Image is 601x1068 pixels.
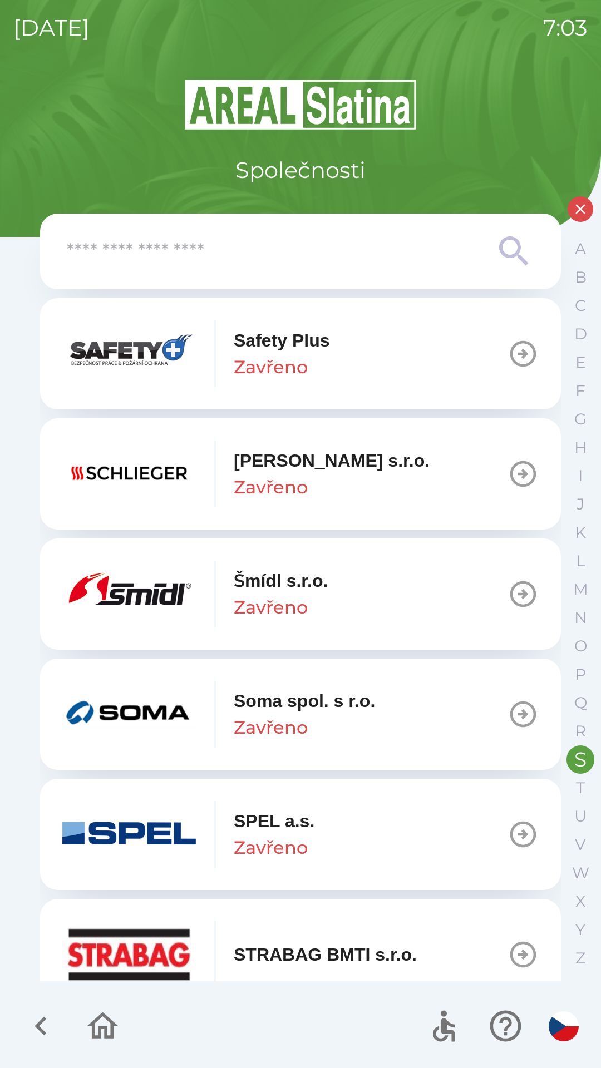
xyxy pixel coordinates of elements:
[574,438,587,457] p: H
[566,802,594,830] button: U
[40,538,561,650] button: Šmídl s.r.o.Zavřeno
[574,807,587,826] p: U
[566,320,594,348] button: D
[234,354,308,380] p: Zavřeno
[574,693,587,713] p: Q
[566,689,594,717] button: Q
[575,268,587,287] p: B
[566,944,594,972] button: Z
[235,154,366,187] p: Společnosti
[566,462,594,490] button: I
[234,688,375,714] p: Soma spol. s r.o.
[566,859,594,887] button: W
[574,636,587,656] p: O
[40,779,561,890] button: SPEL a.s.Zavřeno
[566,518,594,547] button: K
[40,298,561,409] button: Safety PlusZavřeno
[574,324,587,344] p: D
[574,750,587,769] p: S
[40,418,561,530] button: [PERSON_NAME] s.r.o.Zavřeno
[62,921,196,988] img: 7121a8da-bbb3-4379-b004-cb51c0cbf19b.jpg
[575,239,586,259] p: A
[566,887,594,916] button: X
[543,11,588,44] p: 7:03
[566,632,594,660] button: O
[575,523,586,542] p: K
[575,835,586,854] p: V
[566,291,594,320] button: C
[566,745,594,774] button: S
[62,441,196,507] img: 0a5968d8-f2e4-4f81-9e9d-ea8681c7d47f.png
[566,575,594,604] button: M
[566,604,594,632] button: N
[566,717,594,745] button: R
[576,778,585,798] p: T
[234,714,308,741] p: Zavřeno
[566,433,594,462] button: H
[566,547,594,575] button: L
[574,608,587,627] p: N
[575,381,585,400] p: F
[577,495,584,514] p: J
[566,263,594,291] button: B
[62,561,196,627] img: 1206136b-fd4e-4cb9-8905-ce2014a86aa3.png
[234,941,417,968] p: STRABAG BMTI s.r.o.
[234,808,314,834] p: SPEL a.s.
[566,377,594,405] button: F
[62,801,196,868] img: 327054fc-eb77-429a-a16b-08b27f5dd7bc.png
[566,235,594,263] button: A
[566,830,594,859] button: V
[575,353,586,372] p: E
[566,660,594,689] button: P
[574,409,587,429] p: G
[575,892,585,911] p: X
[566,405,594,433] button: G
[573,580,588,599] p: M
[234,834,308,861] p: Zavřeno
[575,920,585,940] p: Y
[566,490,594,518] button: J
[578,466,583,486] p: I
[62,320,196,387] img: 027bc0a7-215a-49d1-a5de-58ded79d194b.png
[549,1011,579,1041] img: cs flag
[234,447,430,474] p: [PERSON_NAME] s.r.o.
[62,681,196,748] img: bb370a56-ddf1-4aa1-9bcb-fe443ec13be3.png
[13,11,90,44] p: [DATE]
[234,327,330,354] p: Safety Plus
[40,899,561,1010] button: STRABAG BMTI s.r.o.
[40,78,561,131] img: Logo
[575,721,586,741] p: R
[572,863,589,883] p: W
[575,948,585,968] p: Z
[576,551,585,571] p: L
[234,567,328,594] p: Šmídl s.r.o.
[234,594,308,621] p: Zavřeno
[234,474,308,501] p: Zavřeno
[575,296,586,315] p: C
[566,348,594,377] button: E
[40,659,561,770] button: Soma spol. s r.o.Zavřeno
[566,774,594,802] button: T
[566,916,594,944] button: Y
[575,665,586,684] p: P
